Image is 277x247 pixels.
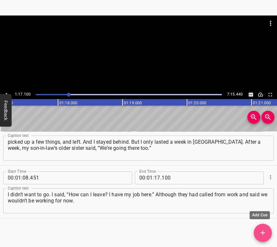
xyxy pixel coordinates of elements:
[14,171,15,184] span: :
[247,90,255,99] button: Toggle captions
[36,94,222,95] div: Play progress
[30,171,89,184] input: 451
[29,171,30,184] span: .
[147,171,153,184] input: 01
[8,171,14,184] input: 00
[254,224,272,242] button: Add Cue
[154,171,160,184] input: 17
[256,90,265,99] button: Change Playback Speed
[153,171,154,184] span: :
[23,171,29,184] input: 08
[3,90,11,99] button: Play/Pause
[21,171,23,184] span: :
[15,171,21,184] input: 01
[139,171,145,184] input: 00
[247,111,260,124] button: Zoom In
[59,101,77,105] text: 01:18.000
[124,101,142,105] text: 01:19.000
[15,92,31,97] span: 1:17.100
[266,173,275,181] button: Cue Options
[262,111,274,124] button: Zoom Out
[8,139,269,157] textarea: picked up a few things, and left. And I stayed behind. But I only lasted a week in [GEOGRAPHIC_DA...
[8,191,269,210] textarea: I didn’t want to go. I said, “How can I leave? I have my job here.” Although they had called from...
[253,101,271,105] text: 01:21.000
[145,171,147,184] span: :
[160,171,162,184] span: .
[266,90,274,99] button: Toggle fullscreen
[162,171,221,184] input: 100
[227,92,243,97] span: 7:15.440
[188,101,206,105] text: 01:20.000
